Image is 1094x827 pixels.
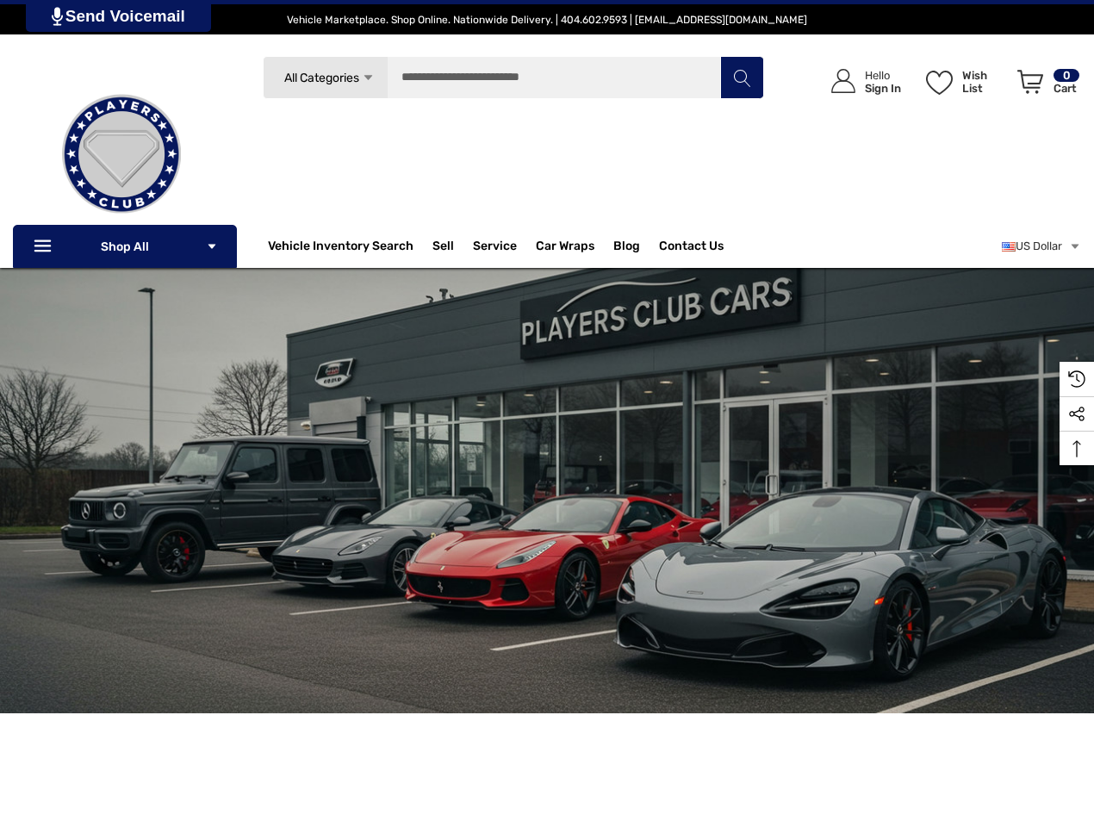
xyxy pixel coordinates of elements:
a: Cart with 0 items [1010,52,1081,119]
svg: Icon User Account [831,69,855,93]
img: PjwhLS0gR2VuZXJhdG9yOiBHcmF2aXQuaW8gLS0+PHN2ZyB4bWxucz0iaHR0cDovL3d3dy53My5vcmcvMjAwMC9zdmciIHhtb... [52,7,63,26]
button: Search [720,56,763,99]
a: Vehicle Inventory Search [268,239,413,258]
svg: Top [1060,440,1094,457]
span: All Categories [284,71,359,85]
p: Sign In [865,82,901,95]
svg: Review Your Cart [1017,70,1043,94]
svg: Wish List [926,71,953,95]
span: Sell [432,239,454,258]
p: 0 [1054,69,1079,82]
p: Wish List [962,69,1008,95]
svg: Icon Arrow Down [206,240,218,252]
span: Car Wraps [536,239,594,258]
svg: Social Media [1068,406,1085,423]
img: Players Club | Cars For Sale [35,68,208,240]
span: Vehicle Marketplace. Shop Online. Nationwide Delivery. | 404.602.9593 | [EMAIL_ADDRESS][DOMAIN_NAME] [287,14,807,26]
a: Sign in [811,52,910,111]
svg: Icon Line [32,237,58,257]
a: Sell [432,229,473,264]
a: Service [473,239,517,258]
a: USD [1002,229,1081,264]
a: Blog [613,239,640,258]
a: Car Wraps [536,229,613,264]
a: Wish List Wish List [918,52,1010,111]
p: Cart [1054,82,1079,95]
p: Hello [865,69,901,82]
svg: Recently Viewed [1068,370,1085,388]
a: Contact Us [659,239,724,258]
a: All Categories Icon Arrow Down Icon Arrow Up [263,56,388,99]
p: Shop All [13,225,237,268]
svg: Icon Arrow Down [362,72,375,84]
